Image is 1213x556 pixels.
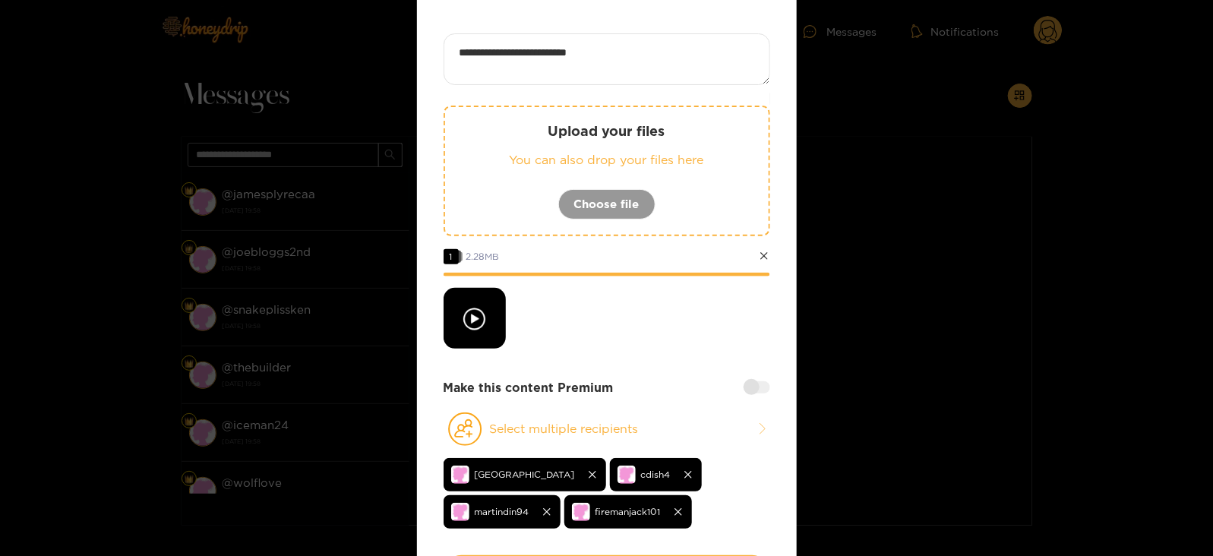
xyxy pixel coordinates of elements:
span: 1 [444,249,459,264]
span: martindin94 [475,503,529,520]
button: Choose file [558,189,655,220]
span: 2.28 MB [466,251,500,261]
span: [GEOGRAPHIC_DATA] [475,466,575,483]
p: You can also drop your files here [475,151,738,169]
p: Upload your files [475,122,738,140]
img: no-avatar.png [451,503,469,521]
span: cdish4 [641,466,671,483]
span: firemanjack101 [595,503,661,520]
img: no-avatar.png [572,503,590,521]
strong: Make this content Premium [444,379,614,396]
img: no-avatar.png [451,466,469,484]
button: Select multiple recipients [444,412,770,447]
img: no-avatar.png [618,466,636,484]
